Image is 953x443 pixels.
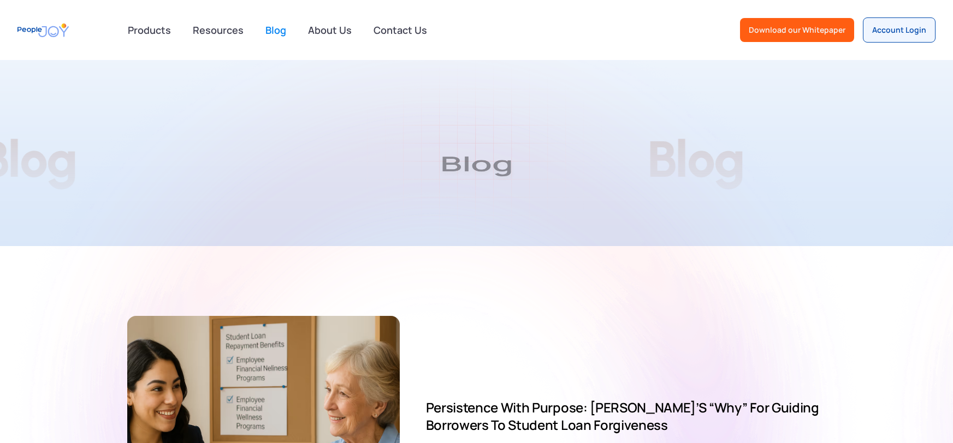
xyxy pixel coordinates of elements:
[367,18,434,42] a: Contact Us
[740,18,854,42] a: Download our Whitepaper
[73,137,881,190] h1: Blog
[259,18,293,42] a: Blog
[863,17,936,43] a: Account Login
[186,18,250,42] a: Resources
[301,18,358,42] a: About Us
[121,19,177,41] div: Products
[17,18,69,43] a: home
[426,399,826,434] h2: Persistence With Purpose: [PERSON_NAME]’s “Why” for Guiding Borrowers to Student Loan Forgiveness
[872,25,926,35] div: Account Login
[749,25,845,35] div: Download our Whitepaper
